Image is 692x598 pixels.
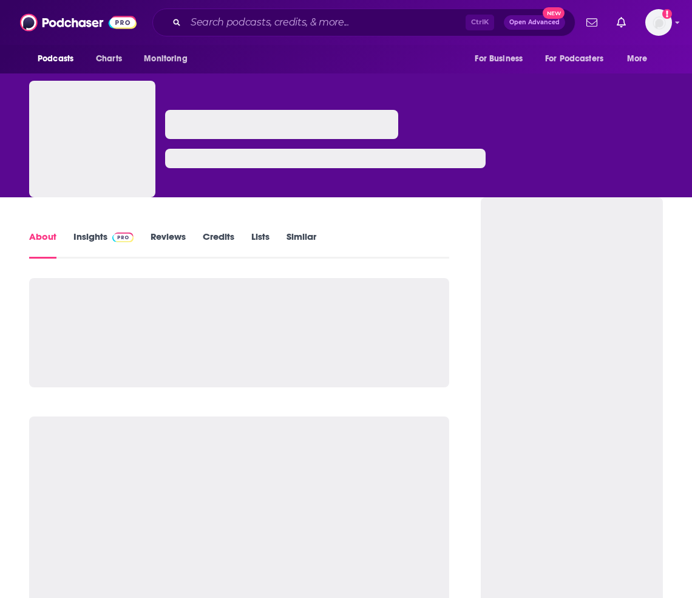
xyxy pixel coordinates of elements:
span: Podcasts [38,50,73,67]
a: Charts [88,47,129,70]
span: New [543,7,565,19]
span: For Business [475,50,523,67]
button: Show profile menu [645,9,672,36]
span: Monitoring [144,50,187,67]
div: Search podcasts, credits, & more... [152,8,575,36]
a: Show notifications dropdown [612,12,631,33]
a: Credits [203,231,234,259]
button: open menu [29,47,89,70]
img: Podchaser - Follow, Share and Rate Podcasts [20,11,137,34]
span: For Podcasters [545,50,603,67]
img: Podchaser Pro [112,233,134,242]
button: open menu [537,47,621,70]
button: Open AdvancedNew [504,15,565,30]
span: Charts [96,50,122,67]
span: Ctrl K [466,15,494,30]
span: Open Advanced [509,19,560,25]
img: User Profile [645,9,672,36]
button: open menu [619,47,663,70]
input: Search podcasts, credits, & more... [186,13,466,32]
a: Lists [251,231,270,259]
span: More [627,50,648,67]
span: Logged in as mindyn [645,9,672,36]
svg: Add a profile image [662,9,672,19]
a: About [29,231,56,259]
a: Show notifications dropdown [582,12,602,33]
a: InsightsPodchaser Pro [73,231,134,259]
button: open menu [135,47,203,70]
a: Reviews [151,231,186,259]
a: Similar [287,231,316,259]
button: open menu [466,47,538,70]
